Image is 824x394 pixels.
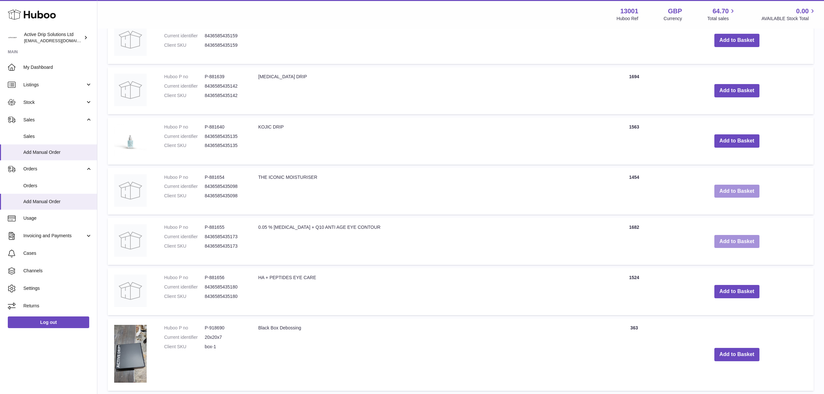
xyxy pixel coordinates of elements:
dd: P-881656 [205,275,245,281]
div: Currency [664,16,682,22]
dd: P-918690 [205,325,245,331]
td: 1682 [608,218,660,265]
span: My Dashboard [23,64,92,70]
dt: Client SKU [164,243,205,249]
button: Add to Basket [714,235,760,248]
dt: Client SKU [164,293,205,300]
img: VITAMIN C + E DRIP [114,23,147,56]
span: Orders [23,183,92,189]
td: [MEDICAL_DATA] DRIP [252,67,608,114]
span: AVAILABLE Stock Total [761,16,816,22]
dt: Huboo P no [164,275,205,281]
span: Sales [23,133,92,140]
td: THE ICONIC MOISTURISER [252,168,608,215]
dd: P-881639 [205,74,245,80]
dt: Client SKU [164,92,205,99]
dd: 8436585435159 [205,33,245,39]
button: Add to Basket [714,285,760,298]
dd: box-1 [205,344,245,350]
a: 64.70 Total sales [707,7,736,22]
span: 64.70 [712,7,729,16]
span: Channels [23,268,92,274]
dt: Current identifier [164,33,205,39]
button: Add to Basket [714,34,760,47]
span: Settings [23,285,92,291]
div: Huboo Ref [617,16,638,22]
span: Invoicing and Payments [23,233,85,239]
dd: 8436585435142 [205,92,245,99]
dd: 8436585435180 [205,284,245,290]
a: Log out [8,316,89,328]
dt: Huboo P no [164,224,205,230]
button: Add to Basket [714,84,760,97]
span: Add Manual Order [23,149,92,155]
dt: Huboo P no [164,325,205,331]
dt: Huboo P no [164,174,205,180]
span: Cases [23,250,92,256]
img: internalAdmin-13001@internal.huboo.com [8,33,18,43]
dd: 8436585435142 [205,83,245,89]
span: Orders [23,166,85,172]
td: 1563 [608,117,660,165]
span: Stock [23,99,85,105]
span: Total sales [707,16,736,22]
a: 0.00 AVAILABLE Stock Total [761,7,816,22]
td: Black Box Debossing [252,318,608,391]
dt: Client SKU [164,344,205,350]
div: Active Drip Solutions Ltd [24,31,82,44]
span: [EMAIL_ADDRESS][DOMAIN_NAME] [24,38,95,43]
span: Sales [23,117,85,123]
dd: P-881640 [205,124,245,130]
img: 0.05 % RETINOL + Q10 ANTI AGE EYE CONTOUR [114,224,147,257]
dt: Current identifier [164,234,205,240]
dt: Client SKU [164,193,205,199]
dt: Client SKU [164,142,205,149]
dd: 20x20x7 [205,334,245,340]
span: Usage [23,215,92,221]
td: VITAMIN C + E DRIP [252,17,608,64]
dd: P-881654 [205,174,245,180]
span: Listings [23,82,85,88]
img: KOJIC DRIP [114,124,147,156]
td: HA + PEPTIDES EYE CARE [252,268,608,315]
img: Black Box Debossing [114,325,147,383]
dd: 8436585435135 [205,133,245,140]
dd: P-881655 [205,224,245,230]
img: THE ICONIC MOISTURISER [114,174,147,207]
strong: GBP [668,7,682,16]
dd: 8436585435098 [205,183,245,190]
strong: 13001 [620,7,638,16]
td: 363 [608,318,660,391]
dt: Current identifier [164,334,205,340]
td: 1542 [608,17,660,64]
span: Returns [23,303,92,309]
span: Add Manual Order [23,199,92,205]
img: RETINOL DRIP [114,74,147,106]
td: 1454 [608,168,660,215]
dt: Huboo P no [164,124,205,130]
button: Add to Basket [714,134,760,148]
button: Add to Basket [714,348,760,361]
td: KOJIC DRIP [252,117,608,165]
dt: Huboo P no [164,74,205,80]
td: 1524 [608,268,660,315]
span: 0.00 [796,7,809,16]
td: 1694 [608,67,660,114]
dd: 8436585435135 [205,142,245,149]
dd: 8436585435173 [205,234,245,240]
dt: Current identifier [164,133,205,140]
dt: Current identifier [164,83,205,89]
dt: Current identifier [164,284,205,290]
dd: 8436585435098 [205,193,245,199]
dd: 8436585435173 [205,243,245,249]
dt: Current identifier [164,183,205,190]
button: Add to Basket [714,185,760,198]
img: HA + PEPTIDES EYE CARE [114,275,147,307]
dd: 8436585435159 [205,42,245,48]
td: 0.05 % [MEDICAL_DATA] + Q10 ANTI AGE EYE CONTOUR [252,218,608,265]
dt: Client SKU [164,42,205,48]
dd: 8436585435180 [205,293,245,300]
